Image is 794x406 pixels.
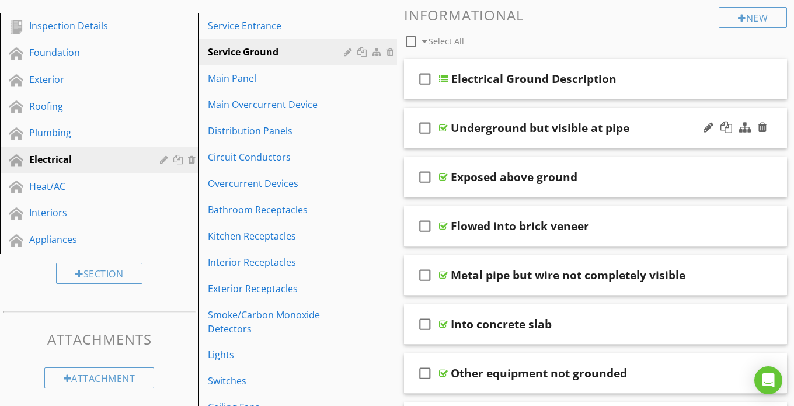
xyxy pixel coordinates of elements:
div: Interiors [29,206,143,220]
div: Appliances [29,233,143,247]
div: Main Overcurrent Device [208,98,347,112]
div: Inspection Details [29,19,143,33]
div: Plumbing [29,126,143,140]
div: Into concrete slab [451,317,552,331]
i: check_box_outline_blank [416,359,434,387]
div: Underground but visible at pipe [451,121,629,135]
div: Exterior [29,72,143,86]
div: Overcurrent Devices [208,176,347,190]
div: Roofing [29,99,143,113]
span: Select All [429,36,464,47]
div: Exposed above ground [451,170,577,184]
div: Electrical Ground Description [451,72,617,86]
div: Switches [208,374,347,388]
i: check_box_outline_blank [416,65,434,93]
i: check_box_outline_blank [416,163,434,191]
i: check_box_outline_blank [416,114,434,142]
div: New [719,7,787,28]
div: Other equipment not grounded [451,366,627,380]
div: Foundation [29,46,143,60]
div: Heat/AC [29,179,143,193]
div: Flowed into brick veneer [451,219,589,233]
div: Bathroom Receptacles [208,203,347,217]
div: Service Ground [208,45,347,59]
div: Main Panel [208,71,347,85]
div: Open Intercom Messenger [754,366,782,394]
div: Service Entrance [208,19,347,33]
div: Metal pipe but wire not completely visible [451,268,685,282]
div: Exterior Receptacles [208,282,347,296]
div: Electrical [29,152,143,166]
i: check_box_outline_blank [416,261,434,289]
div: Section [56,263,142,284]
div: Kitchen Receptacles [208,229,347,243]
div: Distribution Panels [208,124,347,138]
div: Interior Receptacles [208,255,347,269]
div: Attachment [44,367,155,388]
div: Circuit Conductors [208,150,347,164]
div: Lights [208,348,347,362]
i: check_box_outline_blank [416,212,434,240]
h3: Informational [404,7,787,23]
i: check_box_outline_blank [416,310,434,338]
div: Smoke/Carbon Monoxide Detectors [208,308,347,336]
